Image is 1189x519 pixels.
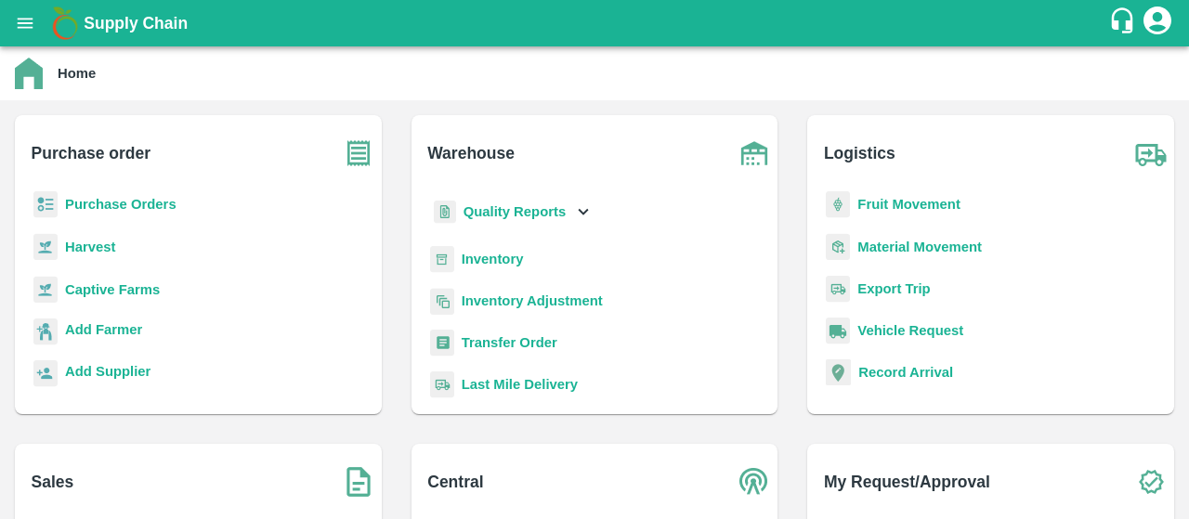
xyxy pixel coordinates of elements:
[84,14,188,32] b: Supply Chain
[430,330,454,357] img: whTransfer
[857,323,963,338] a: Vehicle Request
[462,335,557,350] a: Transfer Order
[33,191,58,218] img: reciept
[1108,6,1141,40] div: customer-support
[857,197,960,212] a: Fruit Movement
[430,193,594,231] div: Quality Reports
[1141,4,1174,43] div: account of current user
[430,246,454,273] img: whInventory
[434,201,456,224] img: qualityReport
[430,288,454,315] img: inventory
[427,469,483,495] b: Central
[857,240,982,254] a: Material Movement
[427,140,515,166] b: Warehouse
[84,10,1108,36] a: Supply Chain
[826,233,850,261] img: material
[32,140,150,166] b: Purchase order
[65,197,176,212] a: Purchase Orders
[65,282,160,297] a: Captive Farms
[430,371,454,398] img: delivery
[32,469,74,495] b: Sales
[33,360,58,387] img: supplier
[65,240,115,254] a: Harvest
[33,318,58,345] img: farmer
[462,252,524,266] a: Inventory
[65,361,150,386] a: Add Supplier
[1128,459,1174,505] img: check
[65,322,142,337] b: Add Farmer
[826,318,850,344] img: vehicle
[826,276,850,303] img: delivery
[65,364,150,379] b: Add Supplier
[464,204,567,219] b: Quality Reports
[33,233,58,261] img: harvest
[826,191,850,218] img: fruit
[731,130,777,176] img: warehouse
[462,293,603,308] a: Inventory Adjustment
[826,359,851,385] img: recordArrival
[46,5,84,42] img: logo
[335,459,382,505] img: soSales
[58,66,96,81] b: Home
[4,2,46,45] button: open drawer
[824,469,990,495] b: My Request/Approval
[858,365,953,380] a: Record Arrival
[857,281,930,296] a: Export Trip
[1128,130,1174,176] img: truck
[33,276,58,304] img: harvest
[462,377,578,392] a: Last Mile Delivery
[65,319,142,344] a: Add Farmer
[824,140,895,166] b: Logistics
[15,58,43,89] img: home
[335,130,382,176] img: purchase
[731,459,777,505] img: central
